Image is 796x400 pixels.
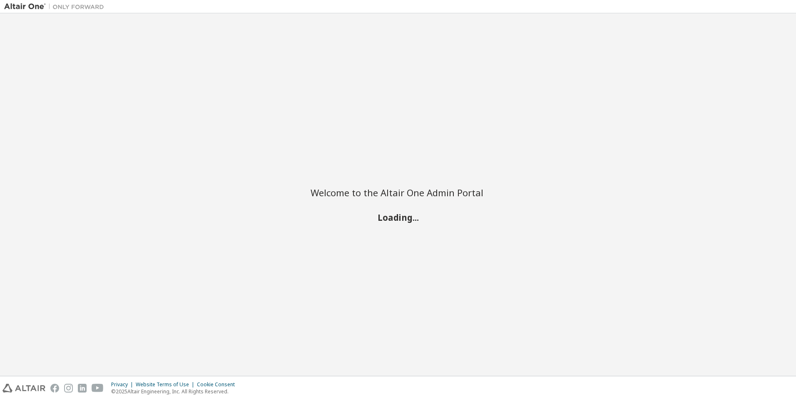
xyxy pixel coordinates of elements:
[111,381,136,388] div: Privacy
[92,384,104,393] img: youtube.svg
[311,187,485,198] h2: Welcome to the Altair One Admin Portal
[197,381,240,388] div: Cookie Consent
[111,388,240,395] p: © 2025 Altair Engineering, Inc. All Rights Reserved.
[64,384,73,393] img: instagram.svg
[311,212,485,223] h2: Loading...
[4,2,108,11] img: Altair One
[2,384,45,393] img: altair_logo.svg
[50,384,59,393] img: facebook.svg
[136,381,197,388] div: Website Terms of Use
[78,384,87,393] img: linkedin.svg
